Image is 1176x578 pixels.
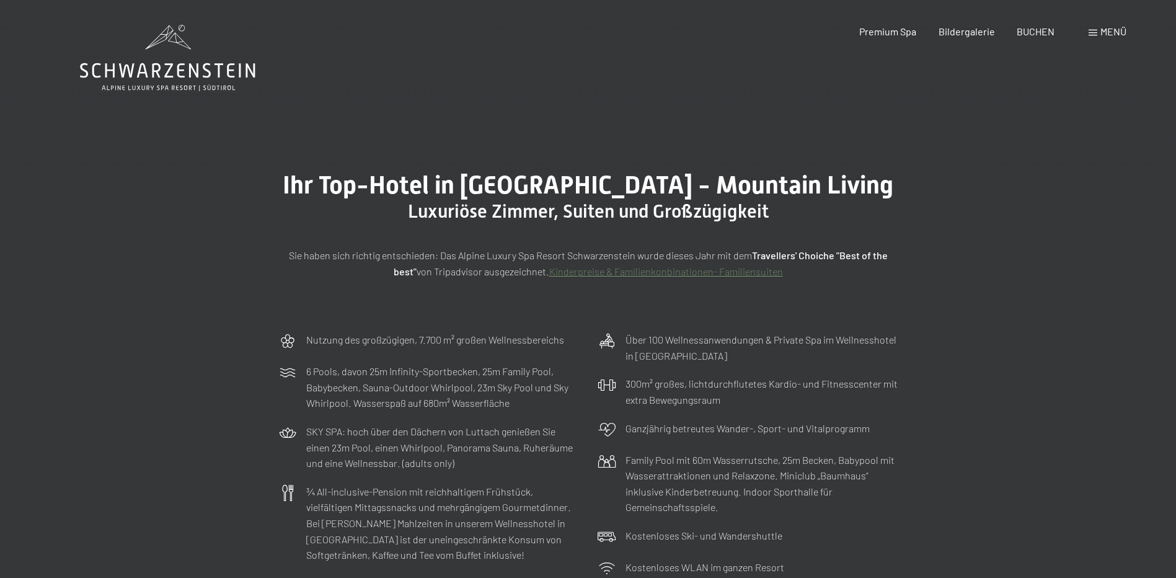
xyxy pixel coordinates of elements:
span: Ihr Top-Hotel in [GEOGRAPHIC_DATA] - Mountain Living [283,171,893,200]
p: 6 Pools, davon 25m Infinity-Sportbecken, 25m Family Pool, Babybecken, Sauna-Outdoor Whirlpool, 23... [306,363,579,411]
p: Über 100 Wellnessanwendungen & Private Spa im Wellnesshotel in [GEOGRAPHIC_DATA] [626,332,898,363]
span: Luxuriöse Zimmer, Suiten und Großzügigkeit [408,200,769,222]
a: BUCHEN [1017,25,1054,37]
strong: Travellers' Choiche "Best of the best" [394,249,888,277]
p: 300m² großes, lichtdurchflutetes Kardio- und Fitnesscenter mit extra Bewegungsraum [626,376,898,407]
p: SKY SPA: hoch über den Dächern von Luttach genießen Sie einen 23m Pool, einen Whirlpool, Panorama... [306,424,579,471]
p: ¾ All-inclusive-Pension mit reichhaltigem Frühstück, vielfältigen Mittagssnacks und mehrgängigem ... [306,484,579,563]
p: Ganzjährig betreutes Wander-, Sport- und Vitalprogramm [626,420,870,437]
a: Premium Spa [859,25,916,37]
span: Menü [1100,25,1126,37]
a: Kinderpreise & Familienkonbinationen- Familiensuiten [549,265,783,277]
a: Bildergalerie [939,25,995,37]
p: Kostenloses Ski- und Wandershuttle [626,528,782,544]
p: Kostenloses WLAN im ganzen Resort [626,559,784,576]
p: Family Pool mit 60m Wasserrutsche, 25m Becken, Babypool mit Wasserattraktionen und Relaxzone. Min... [626,452,898,515]
p: Sie haben sich richtig entschieden: Das Alpine Luxury Spa Resort Schwarzenstein wurde dieses Jahr... [278,247,898,279]
p: Nutzung des großzügigen, 7.700 m² großen Wellnessbereichs [306,332,564,348]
